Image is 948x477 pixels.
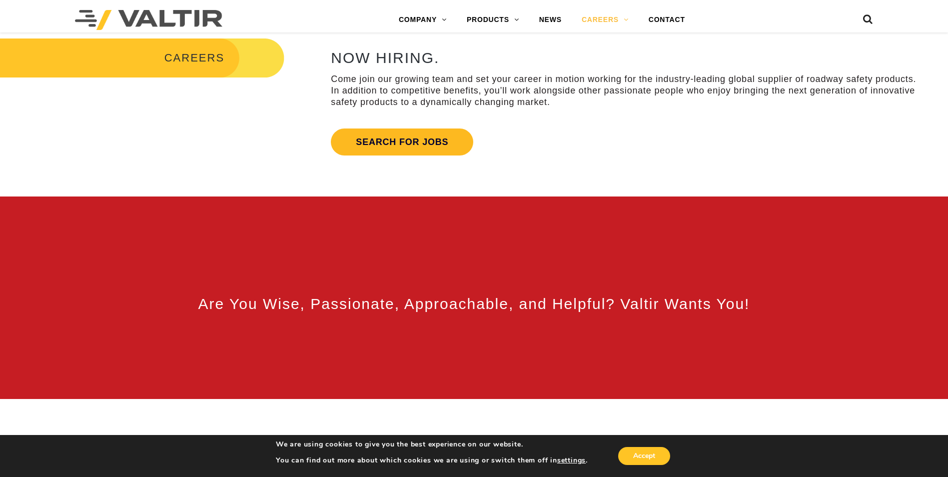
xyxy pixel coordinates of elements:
[276,440,588,449] p: We are using cookies to give you the best experience on our website.
[529,10,572,30] a: NEWS
[331,128,473,155] a: Search for jobs
[639,10,695,30] a: CONTACT
[331,73,921,108] p: Come join our growing team and set your career in motion working for the industry-leading global ...
[198,295,750,312] span: Are You Wise, Passionate, Approachable, and Helpful? Valtir Wants You!
[572,10,639,30] a: CAREERS
[618,447,670,465] button: Accept
[457,10,529,30] a: PRODUCTS
[389,10,457,30] a: COMPANY
[557,456,586,465] button: settings
[331,49,921,66] h2: NOW HIRING.
[75,10,222,30] img: Valtir
[276,456,588,465] p: You can find out more about which cookies we are using or switch them off in .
